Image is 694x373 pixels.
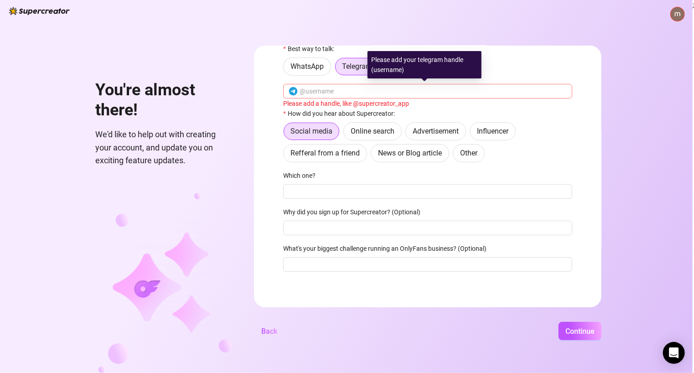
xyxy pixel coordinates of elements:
[413,127,459,135] span: Advertisement
[283,98,572,109] div: Please add a handle, like @supercreator_app
[671,7,684,21] img: ACg8ocLNqEN4Vc0MCF83aticjL1D5CaH7LZQ4fPiglTiR3Vb5ybWQA=s96-c
[95,128,232,167] span: We'd like to help out with creating your account, and update you on exciting feature updates.
[559,322,601,340] button: Continue
[565,327,595,336] span: Continue
[283,184,572,199] input: Which one?
[663,342,685,364] div: Open Intercom Messenger
[283,109,400,119] label: How did you hear about Supercreator:
[477,127,508,135] span: Influencer
[290,127,332,135] span: Social media
[290,149,360,157] span: Refferal from a friend
[9,7,70,15] img: logo
[290,62,324,71] span: WhatsApp
[254,322,285,340] button: Back
[283,44,340,54] label: Best way to talk:
[283,221,572,235] input: Why did you sign up for Supercreator? (Optional)
[351,127,394,135] span: Online search
[460,149,477,157] span: Other
[368,51,482,78] div: Please add your telegram handle (username)
[283,207,426,217] label: Why did you sign up for Supercreator? (Optional)
[261,327,277,336] span: Back
[342,62,372,71] span: Telegram
[95,80,232,120] h1: You're almost there!
[283,243,492,254] label: What's your biggest challenge running an OnlyFans business? (Optional)
[283,257,572,272] input: What's your biggest challenge running an OnlyFans business? (Optional)
[378,149,442,157] span: News or Blog article
[300,86,567,96] input: @username
[283,171,321,181] label: Which one?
